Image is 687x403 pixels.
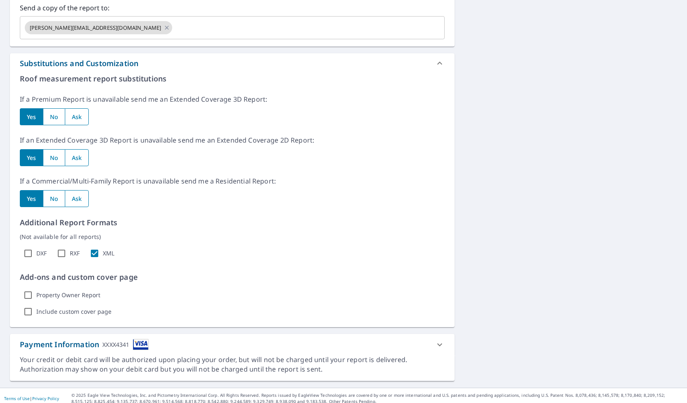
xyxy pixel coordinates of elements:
[20,217,445,228] p: Additional Report Formats
[103,250,114,257] label: XML
[20,272,445,283] p: Add-ons and custom cover page
[10,53,455,73] div: Substitutions and Customization
[20,58,138,69] div: Substitutions and Customization
[10,334,455,355] div: Payment InformationXXXX4341cardImage
[102,339,129,350] div: XXXX4341
[20,339,149,350] div: Payment Information
[20,94,445,104] p: If a Premium Report is unavailable send me an Extended Coverage 3D Report:
[20,232,445,241] p: (Not available for all reports)
[20,355,445,374] div: Your credit or debit card will be authorized upon placing your order, but will not be charged unt...
[20,73,445,84] p: Roof measurement report substitutions
[25,24,166,32] span: [PERSON_NAME][EMAIL_ADDRESS][DOMAIN_NAME]
[20,176,445,186] p: If a Commercial/Multi-Family Report is unavailable send me a Residential Report:
[4,396,30,401] a: Terms of Use
[4,396,59,401] p: |
[20,135,445,145] p: If an Extended Coverage 3D Report is unavailable send me an Extended Coverage 2D Report:
[32,396,59,401] a: Privacy Policy
[133,339,149,350] img: cardImage
[70,250,80,257] label: RXF
[36,250,47,257] label: DXF
[25,21,172,34] div: [PERSON_NAME][EMAIL_ADDRESS][DOMAIN_NAME]
[36,308,111,315] label: Include custom cover page
[20,3,445,13] label: Send a copy of the report to:
[36,291,100,299] label: Property Owner Report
